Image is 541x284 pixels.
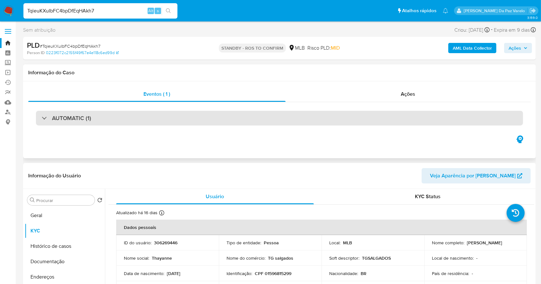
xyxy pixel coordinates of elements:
button: Retornar ao pedido padrão [97,198,102,205]
p: Thayanne [152,255,172,261]
button: Geral [25,208,105,223]
span: Atalhos rápidos [402,7,436,14]
span: Ações [509,43,521,53]
span: Veja Aparência por [PERSON_NAME] [430,168,516,183]
span: Eventos ( 1 ) [144,90,170,98]
h1: Informação do Caso [28,69,531,76]
div: Criou: [DATE] [454,26,490,34]
button: KYC [25,223,105,239]
button: search-icon [162,6,175,15]
button: Ações [504,43,532,53]
h3: AUTOMATIC (1) [52,115,91,122]
span: MID [331,44,340,52]
p: Local de nascimento : [432,255,474,261]
span: Expira em 9 dias [494,27,530,34]
p: [DATE] [167,271,180,276]
p: TG salgados [268,255,293,261]
h1: Informação do Usuário [28,173,81,179]
input: Pesquise usuários ou casos... [23,7,177,15]
b: PLD [27,40,40,50]
span: Usuário [206,193,224,200]
p: Atualizado há 16 dias [116,210,158,216]
p: Nome social : [124,255,149,261]
p: patricia.varelo@mercadopago.com.br [464,8,527,14]
button: AML Data Collector [448,43,496,53]
p: 306269446 [154,240,177,246]
p: ID do usuário : [124,240,151,246]
p: Soft descriptor : [329,255,359,261]
p: [PERSON_NAME] [467,240,502,246]
p: CPF 01596815299 [255,271,291,276]
p: Pessoa [264,240,279,246]
p: MLB [343,240,352,246]
p: Tipo de entidade : [227,240,261,246]
th: Dados pessoais [116,220,527,235]
span: # TqieuKXuIbFC4bpDfEqHAkh7 [40,43,100,49]
p: Identificação : [227,271,252,276]
span: KYC Status [415,193,441,200]
button: Procurar [30,198,35,203]
div: AUTOMATIC (1) [36,111,523,126]
p: BR [361,271,366,276]
b: Person ID [27,50,45,56]
p: Nacionalidade : [329,271,358,276]
a: Notificações [443,8,448,13]
span: - [491,26,493,34]
button: Documentação [25,254,105,269]
p: Nome do comércio : [227,255,265,261]
span: s [157,8,159,14]
a: Sair [529,7,536,14]
p: Data de nascimento : [124,271,164,276]
span: Sem atribuição [23,27,56,34]
span: Risco PLD: [307,45,340,52]
button: Veja Aparência por [PERSON_NAME] [422,168,531,183]
b: AML Data Collector [453,43,492,53]
span: Ações [401,90,416,98]
p: - [472,271,473,276]
div: MLB [288,45,305,52]
p: Nome completo : [432,240,464,246]
p: TGSALGADOS [362,255,391,261]
input: Procurar [36,198,92,203]
a: 0223f072c2155f49f67e4e118c6ed99d [46,50,119,56]
button: Histórico de casos [25,239,105,254]
span: Alt [148,8,153,14]
p: País de residência : [432,271,469,276]
p: Local : [329,240,340,246]
p: - [476,255,477,261]
p: STANDBY - ROS TO CONFIRM [219,44,286,53]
